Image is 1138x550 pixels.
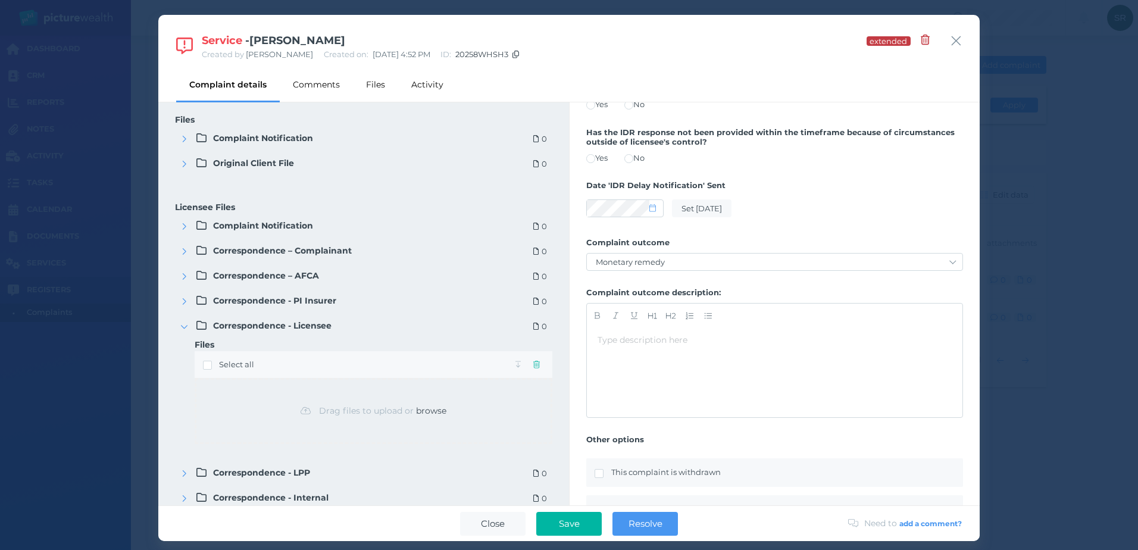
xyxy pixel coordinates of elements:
span: Original Client File [213,158,294,168]
label: Complaint outcome [586,237,963,253]
label: Has the IDR response not been provided within the timeframe because of circumstances outside of l... [586,127,963,152]
span: Created on: [324,49,368,59]
span: browse [416,405,446,416]
div: Activity [398,67,457,102]
span: 0 [541,159,548,168]
div: Files [353,67,398,102]
span: Need to [864,518,899,529]
button: Delete file(s) [529,357,544,372]
button: Save [536,512,602,536]
div: Complaint details [176,67,280,102]
span: Service [202,34,242,47]
span: 0 [541,221,548,231]
button: Resolve [612,512,678,536]
span: Complaint Notification [213,133,313,143]
a: add a comment? [899,519,962,528]
span: Correspondence – AFCA [213,270,319,281]
span: 0 [541,271,548,281]
label: This complaint is escalated to AFCA [611,504,748,514]
span: Files [175,114,195,125]
button: Download file(s) [511,357,526,372]
span: [DATE] 4:52 PM [373,49,430,59]
label: Yes [586,153,608,162]
span: 0 [541,296,548,306]
span: Set [DATE] [676,204,727,213]
span: Correspondence - LPP [213,467,310,478]
span: ID: [440,49,451,59]
span: [PERSON_NAME] [246,49,313,59]
span: Licensee Files [175,202,235,212]
label: No [624,153,645,162]
label: This complaint is withdrawn [611,467,721,477]
span: Select all [219,360,254,369]
span: Files [195,339,214,350]
label: No [624,99,645,109]
span: Correspondence - Licensee [213,320,332,331]
span: Close [475,518,511,529]
label: Date 'IDR Delay Notification' Sent [586,180,963,196]
span: Drag files to upload or [319,405,414,416]
label: Yes [586,99,608,109]
span: Complaint Notification [213,220,313,231]
div: Comments [280,67,353,102]
span: Created by [202,49,313,59]
span: 0 [541,493,548,503]
span: Delete this complaint [921,34,930,47]
span: Click to copy complaint ID to clipboard [512,49,519,59]
button: Close [951,33,962,49]
span: 0 [541,468,548,478]
span: Click to copy complaint ID to clipboard [455,49,508,59]
span: extended [869,36,908,46]
span: 0 [541,321,548,331]
span: 0 [541,134,548,143]
span: Correspondence - Internal [213,492,329,503]
button: Set [DATE] [672,199,731,217]
span: - [PERSON_NAME] [242,34,345,47]
span: 0 [541,246,548,256]
span: Correspondence – Complainant [213,245,352,256]
span: Resolve [623,518,668,529]
span: Save [553,518,586,529]
span: Correspondence - PI Insurer [213,295,336,306]
label: Complaint outcome description: [586,287,963,303]
label: Other options [586,435,963,450]
button: Close [460,512,526,536]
